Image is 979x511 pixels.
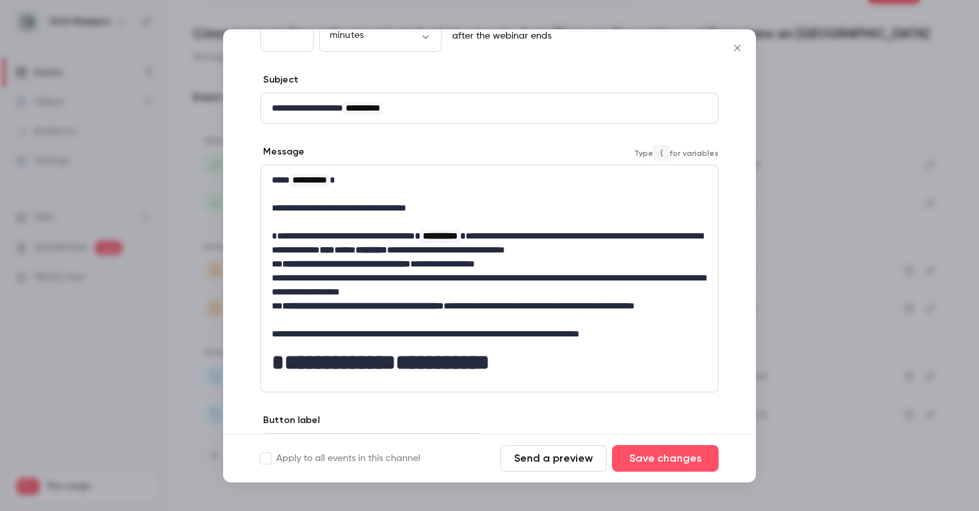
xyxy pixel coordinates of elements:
label: Apply to all events in this channel [260,452,420,465]
code: { [653,145,669,161]
button: Send a preview [500,445,607,472]
label: Button label [260,414,320,427]
button: Close [724,35,751,61]
label: Subject [260,73,298,87]
div: editor [261,165,718,392]
span: Type for variables [634,145,719,161]
p: after the webinar ends [447,29,551,43]
div: editor [261,93,718,123]
div: minutes [319,29,442,42]
label: Message [260,145,304,159]
button: Save changes [612,445,719,472]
